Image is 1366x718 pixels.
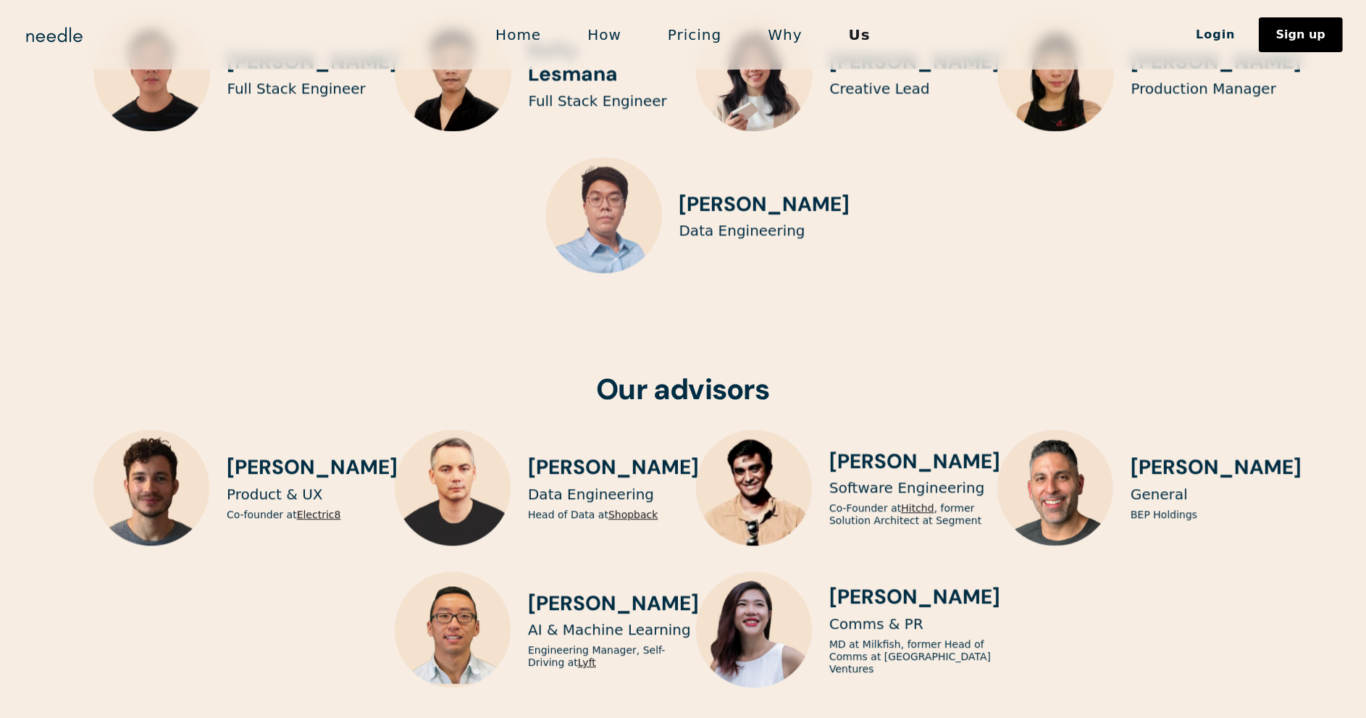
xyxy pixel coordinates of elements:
h3: [PERSON_NAME] [679,192,850,217]
div: Sign up [1276,29,1325,41]
p: Co-Founder at , former Solution Architect at Segment [829,502,1000,527]
p: General [1131,485,1188,503]
p: Co-founder at [227,509,340,521]
p: BEP Holdings [1131,509,1197,521]
p: MD at Milkfish, former Head of Comms at [GEOGRAPHIC_DATA] Ventures [829,638,1000,675]
a: Why [745,20,825,50]
a: Sign up [1259,17,1343,52]
a: Pricing [645,20,745,50]
p: Full Stack Engineer [227,80,366,97]
p: AI & Machine Learning [528,621,691,638]
a: Us [826,20,894,50]
a: Lyft [578,656,596,668]
p: Software Engineering [829,479,985,496]
a: Electric8 [297,509,341,520]
p: Full Stack Engineer [529,92,667,109]
a: Login [1173,22,1259,47]
p: Creative Lead [830,80,930,97]
h3: [PERSON_NAME] [227,455,398,480]
p: Engineering Manager, Self-Driving at [528,644,699,669]
a: Home [472,20,564,50]
h3: [PERSON_NAME] [528,455,699,480]
h3: [PERSON_NAME] [830,49,1001,74]
h3: [PERSON_NAME] [1131,49,1302,74]
a: Shopback [608,509,658,520]
h3: [PERSON_NAME] [227,49,398,74]
h3: [PERSON_NAME] [1131,455,1302,480]
h3: [PERSON_NAME] [829,585,1000,609]
p: Production Manager [1131,80,1276,97]
h3: [PERSON_NAME] [829,449,1000,474]
a: How [564,20,645,50]
h3: [PERSON_NAME] [528,591,699,616]
p: Product & UX [227,485,323,503]
p: Data Engineering [528,485,654,503]
a: Hitchd [901,502,934,514]
p: Comms & PR [829,615,923,633]
p: Head of Data at [528,509,658,521]
h3: Rafly Lesmana [529,38,671,86]
p: Data Engineering [679,222,805,239]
